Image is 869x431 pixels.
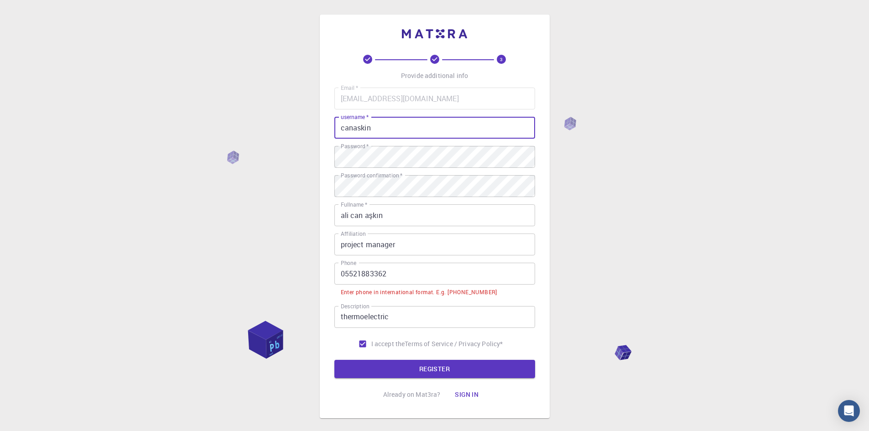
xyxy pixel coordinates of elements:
label: Password confirmation [341,171,402,179]
label: Password [341,142,369,150]
label: username [341,113,369,121]
p: Provide additional info [401,71,468,80]
span: I accept the [371,339,405,348]
label: Fullname [341,201,367,208]
text: 3 [500,56,503,62]
button: REGISTER [334,360,535,378]
label: Affiliation [341,230,365,238]
a: Terms of Service / Privacy Policy* [405,339,503,348]
label: Phone [341,259,356,267]
p: Already on Mat3ra? [383,390,441,399]
p: Terms of Service / Privacy Policy * [405,339,503,348]
div: Open Intercom Messenger [838,400,860,422]
label: Description [341,302,369,310]
button: Sign in [448,385,486,404]
div: Enter phone in international format. E.g. [PHONE_NUMBER] [341,288,497,297]
label: Email [341,84,358,92]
